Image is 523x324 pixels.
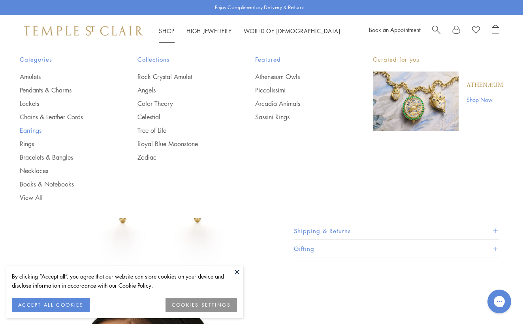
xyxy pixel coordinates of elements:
a: Book an Appointment [369,26,420,34]
iframe: Gorgias live chat messenger [483,287,515,316]
p: Curated for you [373,55,503,64]
a: Amulets [20,72,106,81]
a: Chains & Leather Cords [20,113,106,121]
span: Categories [20,55,106,64]
div: By clicking “Accept all”, you agree that our website can store cookies on your device and disclos... [12,272,237,290]
a: Earrings [20,126,106,135]
button: Shipping & Returns [294,222,499,240]
a: High JewelleryHigh Jewellery [186,27,232,35]
a: Bracelets & Bangles [20,153,106,162]
a: Zodiac [137,153,224,162]
nav: Main navigation [159,26,341,36]
a: Piccolissimi [255,86,341,94]
a: Lockets [20,99,106,108]
button: COOKIES SETTINGS [166,298,237,312]
a: Search [432,25,440,37]
a: Tree of Life [137,126,224,135]
a: Athenæum [467,81,503,90]
a: Celestial [137,113,224,121]
span: Featured [255,55,341,64]
button: Gifting [294,240,499,258]
a: World of [DEMOGRAPHIC_DATA]World of [DEMOGRAPHIC_DATA] [244,27,341,35]
a: Books & Notebooks [20,180,106,188]
a: Open Shopping Bag [492,25,499,37]
button: ACCEPT ALL COOKIES [12,298,90,312]
a: Athenæum Owls [255,72,341,81]
a: Sassini Rings [255,113,341,121]
a: Necklaces [20,166,106,175]
a: Royal Blue Moonstone [137,139,224,148]
a: Rock Crystal Amulet [137,72,224,81]
p: Enjoy Complimentary Delivery & Returns [215,4,305,11]
a: Arcadia Animals [255,99,341,108]
a: Angels [137,86,224,94]
img: Temple St. Clair [24,26,143,36]
a: Shop Now [467,95,503,104]
a: ShopShop [159,27,175,35]
a: View All [20,193,106,202]
a: Pendants & Charms [20,86,106,94]
a: Rings [20,139,106,148]
a: Color Theory [137,99,224,108]
span: Collections [137,55,224,64]
a: View Wishlist [472,25,480,37]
